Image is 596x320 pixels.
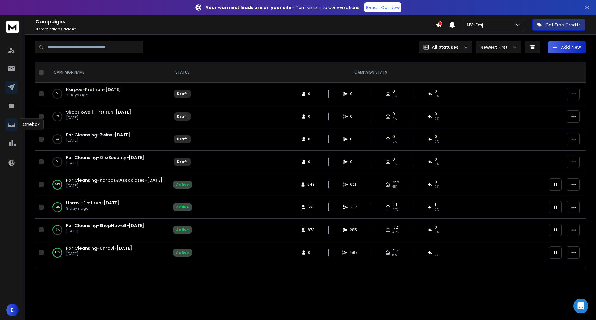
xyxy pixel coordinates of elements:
[392,94,397,99] span: 0%
[308,250,314,255] span: 0
[56,227,60,233] p: 31 %
[6,304,19,316] button: E
[35,18,436,25] h1: Campaigns
[435,248,437,253] span: 3
[196,62,545,83] th: CAMPAIGN STATS
[435,230,439,235] span: 0 %
[66,245,132,251] a: For Cleansing-Unravl-[DATE]
[19,118,44,130] div: Onebox
[350,114,356,119] span: 0
[56,136,59,142] p: 0 %
[392,162,397,167] span: 0%
[392,185,397,190] span: 41 %
[35,27,436,32] p: Campaigns added
[46,62,169,83] th: CAMPAIGN NAME
[176,227,189,232] div: Active
[55,249,60,256] p: 100 %
[476,41,521,53] button: Newest First
[364,2,401,12] a: Reach Out Now
[177,114,188,119] div: Draft
[66,222,144,229] a: For Cleansing-ShopHowell-[DATE]
[66,86,121,93] a: Karpos-First run-[DATE]
[66,229,144,234] p: [DATE]
[366,4,400,11] p: Reach Out Now
[392,225,398,230] span: 132
[308,114,314,119] span: 0
[350,137,356,142] span: 0
[66,177,163,183] a: For Cleansing-Karpos&Associates-[DATE]
[46,151,169,173] td: 0%For Cleansing-OhzSecurity-[DATE][DATE]
[66,200,119,206] a: Unravl-First run-[DATE]
[46,196,169,219] td: 73%Unravl-First run-[DATE]9 days ago
[350,159,356,164] span: 0
[435,139,439,144] span: 0%
[532,19,585,31] button: Get Free Credits
[46,219,169,241] td: 31%For Cleansing-ShopHowell-[DATE][DATE]
[66,154,144,161] a: For Cleansing-OhzSecurity-[DATE]
[350,182,356,187] span: 621
[350,205,357,210] span: 507
[66,132,130,138] a: For Cleansing-3wins-[DATE]
[435,225,437,230] span: 0
[392,248,399,253] span: 797
[350,91,356,96] span: 0
[176,182,189,187] div: Active
[392,117,397,121] span: 0%
[435,89,437,94] span: 0
[169,62,196,83] th: STATUS
[435,157,437,162] span: 0
[66,93,121,98] p: 2 days ago
[545,22,581,28] p: Get Free Credits
[308,137,314,142] span: 0
[206,4,292,11] strong: Your warmest leads are on your site
[46,173,169,196] td: 94%For Cleansing-Karpos&Associates-[DATE][DATE]
[308,159,314,164] span: 0
[392,207,398,212] span: 47 %
[392,134,395,139] span: 0
[66,115,131,120] p: [DATE]
[66,138,130,143] p: [DATE]
[392,253,397,258] span: 51 %
[435,134,437,139] span: 0
[308,227,314,232] span: 873
[432,44,458,50] p: All Statuses
[56,159,59,165] p: 0 %
[307,182,315,187] span: 648
[435,117,439,121] span: 0%
[46,105,169,128] td: 0%ShopHowell-First run-[DATE][DATE]
[177,137,188,142] div: Draft
[392,180,399,185] span: 255
[392,202,397,207] span: 211
[392,112,395,117] span: 0
[435,94,439,99] span: 0%
[435,202,436,207] span: 1
[46,83,169,105] td: 0%Karpos-First run-[DATE]2 days ago
[392,157,395,162] span: 0
[467,22,485,28] p: NV-Emj
[55,204,60,210] p: 73 %
[435,253,439,258] span: 0 %
[435,112,437,117] span: 0
[206,4,359,11] p: – Turn visits into conversations
[308,91,314,96] span: 0
[56,113,59,120] p: 0 %
[46,128,169,151] td: 0%For Cleansing-3wins-[DATE][DATE]
[46,241,169,264] td: 100%For Cleansing-Unravl-[DATE][DATE]
[177,159,188,164] div: Draft
[350,227,357,232] span: 285
[66,109,131,115] span: ShopHowell-First run-[DATE]
[435,185,439,190] span: 0 %
[392,89,395,94] span: 0
[177,91,188,96] div: Draft
[66,206,119,211] p: 9 days ago
[56,91,59,97] p: 0 %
